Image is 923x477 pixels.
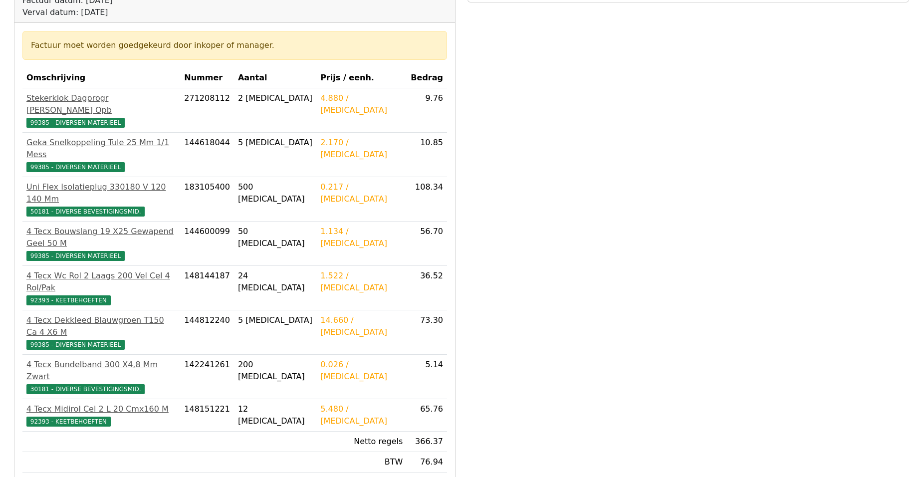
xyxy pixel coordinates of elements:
[407,432,447,452] td: 366.37
[26,251,125,261] span: 99385 - DIVERSEN MATERIEEL
[180,68,234,88] th: Nummer
[316,432,407,452] td: Netto regels
[26,181,176,205] div: Uni Flex Isolatieplug 330180 V 120 140 Mm
[238,314,312,326] div: 5 [MEDICAL_DATA]
[26,340,125,350] span: 99385 - DIVERSEN MATERIEEL
[26,359,176,383] div: 4 Tecx Bundelband 300 X4,8 Mm Zwart
[26,162,125,172] span: 99385 - DIVERSEN MATERIEEL
[22,68,180,88] th: Omschrijving
[26,92,176,116] div: Stekerklok Dagprogr [PERSON_NAME] Opb
[238,359,312,383] div: 200 [MEDICAL_DATA]
[26,417,111,427] span: 92393 - KEETBEHOEFTEN
[31,39,439,51] div: Factuur moet worden goedgekeurd door inkoper of manager.
[26,181,176,217] a: Uni Flex Isolatieplug 330180 V 120 140 Mm50181 - DIVERSE BEVESTIGINGSMID.
[320,270,403,294] div: 1.522 / [MEDICAL_DATA]
[26,359,176,395] a: 4 Tecx Bundelband 300 X4,8 Mm Zwart30181 - DIVERSE BEVESTIGINGSMID.
[26,226,176,261] a: 4 Tecx Bouwslang 19 X25 Gewapend Geel 50 M99385 - DIVERSEN MATERIEEL
[238,92,312,104] div: 2 [MEDICAL_DATA]
[180,310,234,355] td: 144812240
[26,314,176,338] div: 4 Tecx Dekkleed Blauwgroen T150 Ca 4 X6 M
[26,137,176,173] a: Geka Snelkoppeling Tule 25 Mm 1/1 Mess99385 - DIVERSEN MATERIEEL
[26,137,176,161] div: Geka Snelkoppeling Tule 25 Mm 1/1 Mess
[26,384,145,394] span: 30181 - DIVERSE BEVESTIGINGSMID.
[407,266,447,310] td: 36.52
[407,133,447,177] td: 10.85
[238,403,312,427] div: 12 [MEDICAL_DATA]
[26,118,125,128] span: 99385 - DIVERSEN MATERIEEL
[407,399,447,432] td: 65.76
[180,222,234,266] td: 144600099
[320,181,403,205] div: 0.217 / [MEDICAL_DATA]
[180,399,234,432] td: 148151221
[407,222,447,266] td: 56.70
[180,177,234,222] td: 183105400
[26,207,145,217] span: 50181 - DIVERSE BEVESTIGINGSMID.
[238,181,312,205] div: 500 [MEDICAL_DATA]
[22,6,250,18] div: Verval datum: [DATE]
[26,403,176,427] a: 4 Tecx Midirol Cel 2 L 20 Cmx160 M92393 - KEETBEHOEFTEN
[407,355,447,399] td: 5.14
[320,359,403,383] div: 0.026 / [MEDICAL_DATA]
[320,92,403,116] div: 4.880 / [MEDICAL_DATA]
[180,266,234,310] td: 148144187
[26,295,111,305] span: 92393 - KEETBEHOEFTEN
[234,68,316,88] th: Aantal
[26,226,176,249] div: 4 Tecx Bouwslang 19 X25 Gewapend Geel 50 M
[180,355,234,399] td: 142241261
[180,88,234,133] td: 271208112
[180,133,234,177] td: 144618044
[238,226,312,249] div: 50 [MEDICAL_DATA]
[238,137,312,149] div: 5 [MEDICAL_DATA]
[320,137,403,161] div: 2.170 / [MEDICAL_DATA]
[316,68,407,88] th: Prijs / eenh.
[316,452,407,473] td: BTW
[407,452,447,473] td: 76.94
[26,403,176,415] div: 4 Tecx Midirol Cel 2 L 20 Cmx160 M
[407,177,447,222] td: 108.34
[320,314,403,338] div: 14.660 / [MEDICAL_DATA]
[320,226,403,249] div: 1.134 / [MEDICAL_DATA]
[407,310,447,355] td: 73.30
[26,314,176,350] a: 4 Tecx Dekkleed Blauwgroen T150 Ca 4 X6 M99385 - DIVERSEN MATERIEEL
[238,270,312,294] div: 24 [MEDICAL_DATA]
[320,403,403,427] div: 5.480 / [MEDICAL_DATA]
[407,68,447,88] th: Bedrag
[26,270,176,294] div: 4 Tecx Wc Rol 2 Laags 200 Vel Cel 4 Rol/Pak
[407,88,447,133] td: 9.76
[26,270,176,306] a: 4 Tecx Wc Rol 2 Laags 200 Vel Cel 4 Rol/Pak92393 - KEETBEHOEFTEN
[26,92,176,128] a: Stekerklok Dagprogr [PERSON_NAME] Opb99385 - DIVERSEN MATERIEEL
